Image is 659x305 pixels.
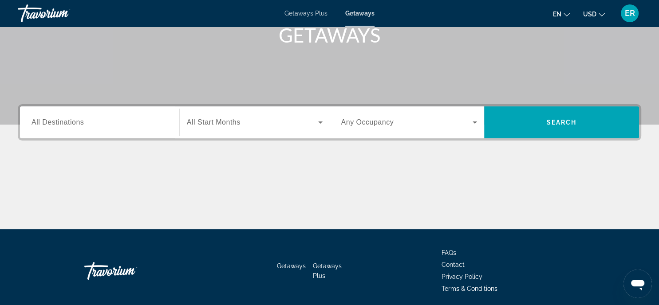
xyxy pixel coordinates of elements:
[313,262,342,279] a: Getaways Plus
[484,106,639,138] button: Search
[84,258,173,284] a: Go Home
[618,4,641,23] button: User Menu
[341,118,394,126] span: Any Occupancy
[442,273,482,280] a: Privacy Policy
[625,9,635,18] span: ER
[345,10,375,17] a: Getaways
[277,262,306,270] a: Getaways
[547,119,577,126] span: Search
[32,117,168,128] input: Select destination
[284,10,328,17] a: Getaways Plus
[442,249,456,256] a: FAQs
[20,106,639,138] div: Search widget
[442,285,497,292] a: Terms & Conditions
[583,8,605,20] button: Change currency
[442,261,465,268] a: Contact
[583,11,596,18] span: USD
[18,2,107,25] a: Travorium
[32,118,84,126] span: All Destinations
[187,118,241,126] span: All Start Months
[623,270,652,298] iframe: Button to launch messaging window
[553,8,570,20] button: Change language
[553,11,561,18] span: en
